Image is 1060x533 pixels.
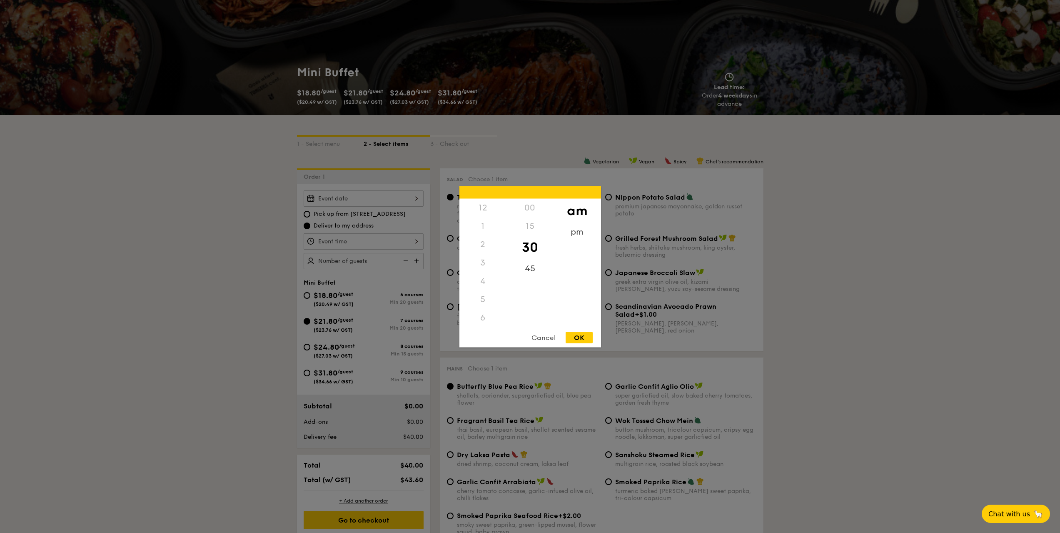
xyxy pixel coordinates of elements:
div: 4 [459,272,506,290]
div: 30 [506,235,554,259]
div: 6 [459,308,506,327]
div: 3 [459,253,506,272]
div: pm [554,223,601,241]
div: 45 [506,259,554,278]
div: OK [566,332,593,343]
div: am [554,198,601,223]
div: 15 [506,217,554,235]
div: Cancel [523,332,564,343]
span: 🦙 [1033,509,1043,519]
div: 2 [459,235,506,253]
div: 5 [459,290,506,308]
div: 1 [459,217,506,235]
button: Chat with us🦙 [982,505,1050,523]
span: Chat with us [988,510,1030,518]
div: 12 [459,198,506,217]
div: 00 [506,198,554,217]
